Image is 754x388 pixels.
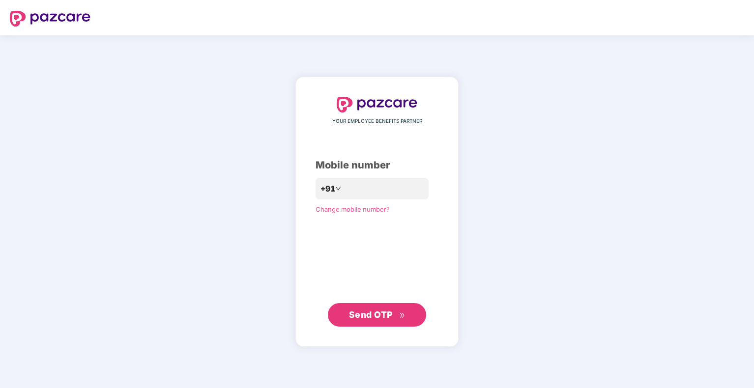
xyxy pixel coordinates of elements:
[399,312,406,319] span: double-right
[337,97,417,112] img: logo
[328,303,426,327] button: Send OTPdouble-right
[316,205,390,213] a: Change mobile number?
[320,183,335,195] span: +91
[349,309,393,320] span: Send OTP
[335,186,341,192] span: down
[332,117,422,125] span: YOUR EMPLOYEE BENEFITS PARTNER
[10,11,90,27] img: logo
[316,158,438,173] div: Mobile number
